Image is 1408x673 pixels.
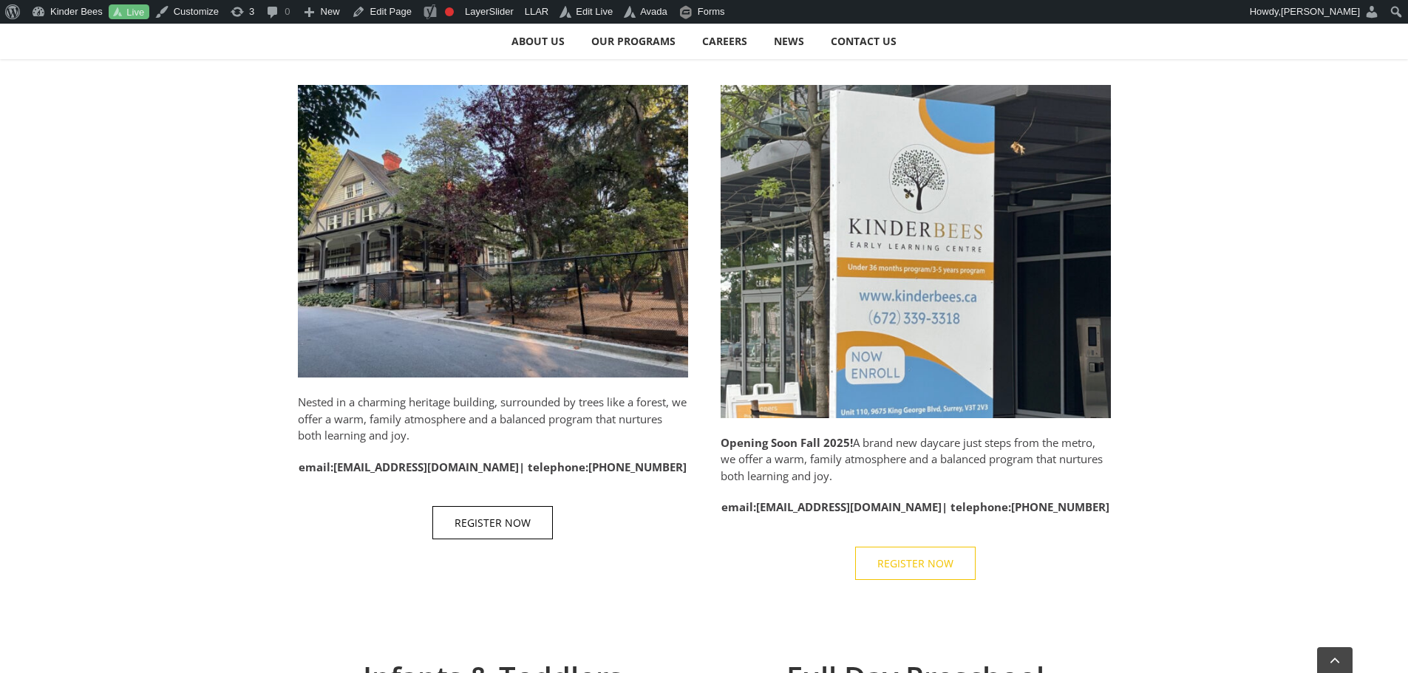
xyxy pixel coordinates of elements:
strong: email: | telephone: [299,460,687,474]
a: [EMAIL_ADDRESS][DOMAIN_NAME] [756,499,942,514]
a: [EMAIL_ADDRESS][DOMAIN_NAME] [333,460,519,474]
a: CONTACT US [818,27,910,56]
a: REGISTER NOW [432,506,553,539]
a: [PHONE_NUMBER] [588,460,687,474]
img: IMG_4792 [298,85,688,378]
a: [PHONE_NUMBER] [1011,499,1109,514]
div: Focus keyphrase not set [445,7,454,16]
a: OUR PROGRAMS [579,27,689,56]
span: REGISTER NOW [877,557,953,570]
span: [PERSON_NAME] [1281,6,1360,17]
span: NEWS [774,36,804,47]
strong: Opening Soon Fall 2025! [721,435,853,450]
a: CAREERS [690,27,761,56]
span: CAREERS [702,36,747,47]
a: ABOUT US [499,27,578,56]
a: NEWS [761,27,817,56]
p: Nested in a charming heritage building, surrounded by trees like a forest, we offer a warm, famil... [298,394,688,444]
a: REGISTER NOW [855,547,976,580]
nav: Main Menu [22,24,1386,59]
a: Live [109,4,149,20]
a: Surrey [721,83,1111,98]
span: ABOUT US [511,36,565,47]
span: CONTACT US [831,36,897,47]
span: REGISTER NOW [455,516,531,529]
strong: email: | telephone: [721,499,1109,514]
span: OUR PROGRAMS [591,36,676,47]
p: A brand new daycare just steps from the metro, we offer a warm, family atmosphere and a balanced ... [721,434,1111,485]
